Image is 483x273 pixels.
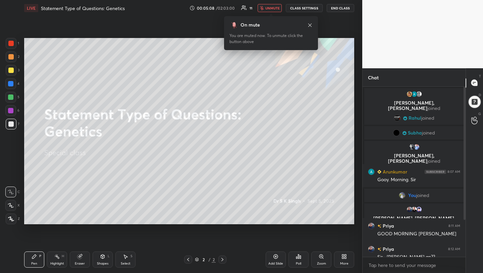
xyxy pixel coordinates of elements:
img: 48a75f05fd0b4cc8b0a0ba278c00042d.jpg [368,222,375,229]
img: 48a75f05fd0b4cc8b0a0ba278c00042d.jpg [406,206,413,213]
span: unmute [265,6,280,10]
div: You are muted now. To unmute click the button above [229,33,313,45]
div: 4 [5,78,19,89]
img: 48a75f05fd0b4cc8b0a0ba278c00042d.jpg [368,245,375,252]
div: 5 [5,92,19,103]
span: Rahul [409,115,421,121]
span: joined [427,158,440,164]
div: Select [121,262,130,265]
p: [PERSON_NAME], [PERSON_NAME], [PERSON_NAME] [368,216,460,226]
div: 2 [200,258,207,262]
h6: Arunkumar [381,168,407,175]
div: H [62,255,64,258]
div: GOOD MORNING [PERSON_NAME] [377,231,460,237]
span: Subha [408,130,422,135]
img: default.png [416,91,422,97]
span: joined [421,115,434,121]
p: T [479,74,481,79]
div: Shapes [97,262,108,265]
p: G [478,111,481,116]
img: 5c0dbedf3a404cadaef497f327d96137.48299763_3 [368,168,375,175]
button: CLASS SETTINGS [286,4,323,12]
img: 215bafacb3b8478da4d7c369939e23a8.jpg [411,206,418,213]
div: / [208,258,210,262]
p: Chat [363,69,384,86]
div: Add Slide [268,262,283,265]
img: 4P8fHbbgJtejmAAAAAElFTkSuQmCC [425,169,446,173]
div: Gooy. Morning. Sir [377,177,460,183]
div: grid [363,87,466,257]
div: X [5,200,20,211]
img: 13385431_98C10B49-D193-4F8C-80C6-49E0587AC51A.png [416,206,422,213]
div: 6 [5,105,19,116]
span: joined [416,193,429,198]
p: [PERSON_NAME], [PERSON_NAME] [368,153,460,164]
div: Sir... [PERSON_NAME] ap?? [377,254,460,261]
div: 11 [250,6,252,10]
img: no-rating-badge.077c3623.svg [377,247,381,251]
div: On mute [240,22,260,29]
img: f577a7757f304b7ba8cb9e24b076a904.jpg [399,192,406,199]
img: Learner_Badge_champion_ad955741a3.svg [402,131,407,135]
img: Learner_Badge_champion_ad955741a3.svg [403,116,407,120]
div: S [130,255,132,258]
img: Learner_Badge_beginner_1_8b307cf2a0.svg [377,170,381,174]
img: 5c0dbedf3a404cadaef497f327d96137.48299763_3 [411,91,418,97]
div: Zoom [317,262,326,265]
img: ae2d2a11f31548debf0a9dcb321a5260.jpg [394,115,400,121]
h6: Priya [381,222,394,229]
div: 3 [6,65,19,76]
button: unmute [258,4,282,12]
span: You [408,193,416,198]
img: 10e12bfc6bb74d98b13edc7fff1f5530.jpg [406,91,413,97]
p: [PERSON_NAME], [PERSON_NAME] [368,100,460,111]
p: D [479,92,481,97]
div: LIVE [24,4,38,12]
div: L [108,255,110,258]
div: 2 [6,51,19,62]
div: Z [6,213,20,224]
div: C [5,187,20,197]
img: 69e1c21d74d64b109a079aba498b70f0.jpg [409,144,415,150]
img: a6a382093ebb4b398bd9b3ffd49b4a76.jpg [393,129,400,136]
span: joined [427,105,440,111]
img: no-rating-badge.077c3623.svg [377,224,381,228]
div: Pen [31,262,37,265]
div: 7 [6,119,19,129]
div: 2 [212,257,216,263]
div: 8:12 AM [448,247,460,251]
div: 8:07 AM [447,169,460,173]
div: 1 [6,38,19,49]
div: P [39,255,41,258]
div: Eraser [75,262,85,265]
div: Highlight [50,262,64,265]
button: End Class [327,4,354,12]
div: Poll [296,262,301,265]
div: More [340,262,348,265]
img: 8726278b91154a3585e5cc347211b554.jpg [413,144,420,150]
div: 8:11 AM [448,224,460,228]
h6: Priya [381,245,394,252]
span: joined [422,130,435,135]
h4: Statement Type of Questions: Genetics [41,5,125,11]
